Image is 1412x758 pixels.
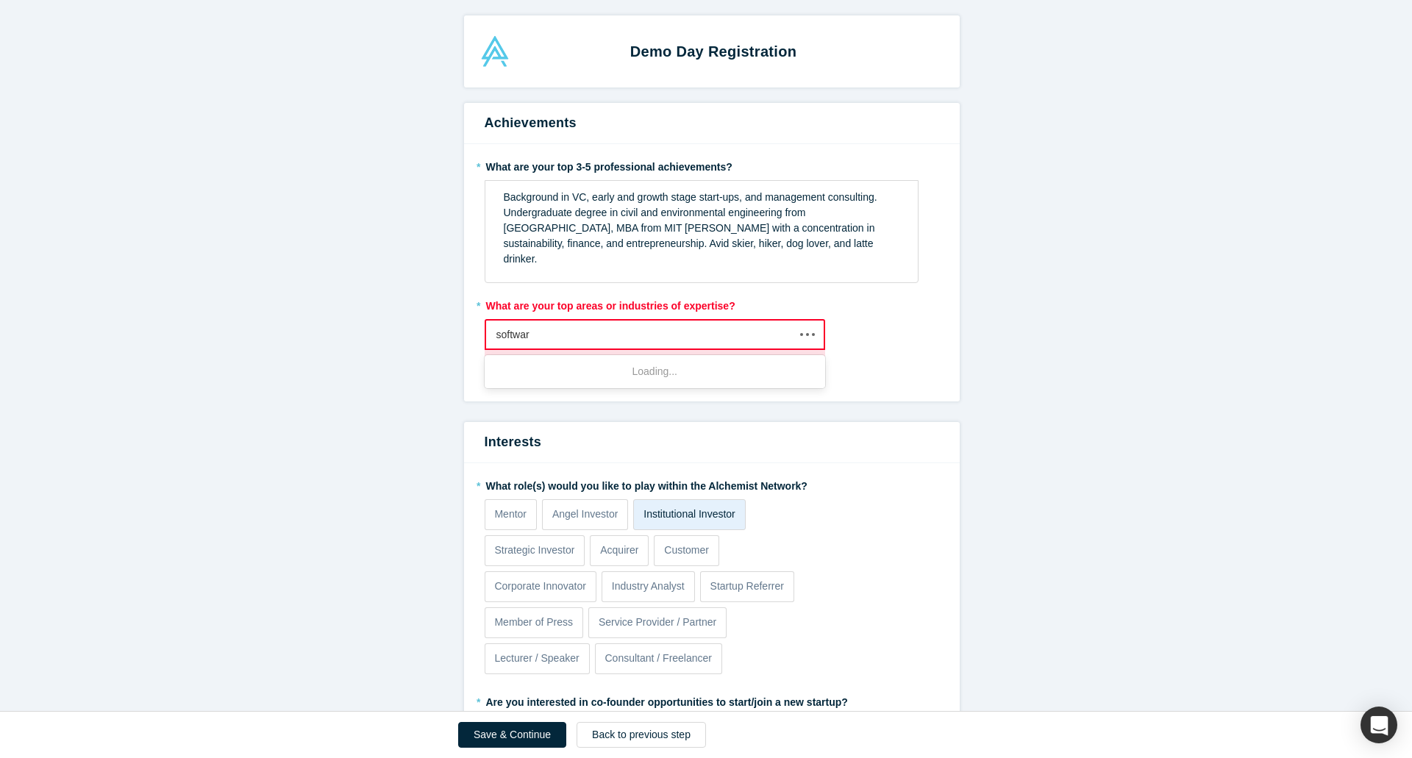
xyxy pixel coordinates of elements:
div: Loading... [485,358,826,385]
p: Service Provider / Partner [599,615,716,630]
div: rdw-wrapper [485,180,919,283]
p: Industry Analyst [612,579,685,594]
p: Customer [664,543,709,558]
p: Lecturer / Speaker [494,651,579,666]
p: Strategic Investor [494,543,574,558]
label: Are you interested in co-founder opportunities to start/join a new startup? [485,690,939,710]
p: Member of Press [494,615,573,630]
label: What are your top 3-5 professional achievements? [485,154,939,175]
p: Mentor [494,507,527,522]
img: Alchemist Accelerator Logo [479,36,510,67]
button: Back to previous step [577,722,706,748]
p: Consultant / Freelancer [605,651,712,666]
p: Corporate Innovator [494,579,586,594]
h3: Achievements [485,113,939,133]
p: Institutional Investor [643,507,735,522]
p: Acquirer [600,543,638,558]
p: Startup Referrer [710,579,784,594]
p: Angel Investor [552,507,618,522]
h3: Interests [485,432,939,452]
div: rdw-editor [495,185,909,271]
span: Background in VC, early and growth stage start-ups, and management consulting. Undergraduate degr... [504,191,880,265]
label: What role(s) would you like to play within the Alchemist Network? [485,473,939,494]
label: What are your top areas or industries of expertise? [485,293,939,314]
strong: Demo Day Registration [630,43,796,60]
button: Save & Continue [458,722,566,748]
